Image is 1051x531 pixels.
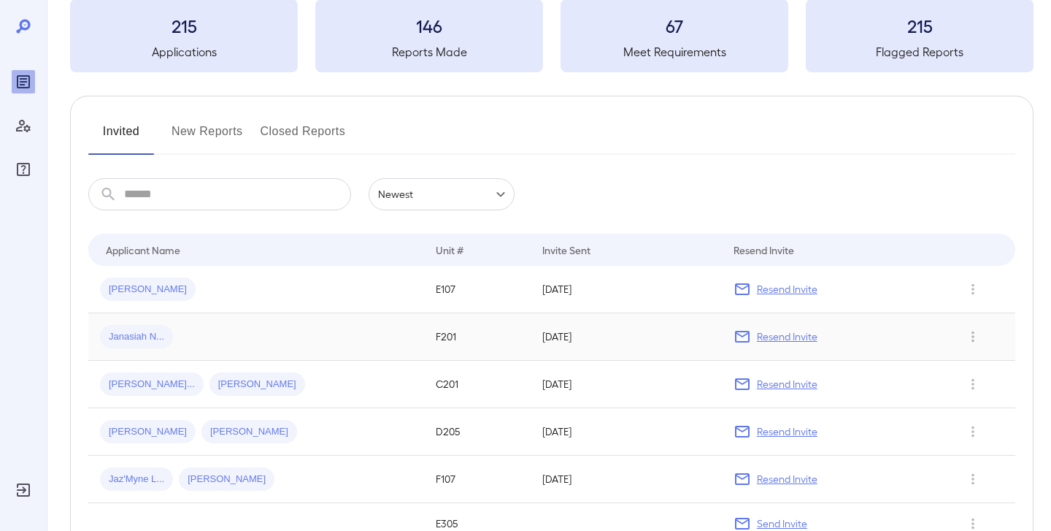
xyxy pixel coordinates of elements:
[70,43,298,61] h5: Applications
[424,456,531,503] td: F107
[424,361,531,408] td: C201
[531,313,722,361] td: [DATE]
[734,241,794,259] div: Resend Invite
[531,361,722,408] td: [DATE]
[806,14,1033,37] h3: 215
[201,425,297,439] span: [PERSON_NAME]
[961,467,985,491] button: Row Actions
[100,473,173,486] span: Jaz'Myne L...
[172,120,243,155] button: New Reports
[261,120,346,155] button: Closed Reports
[961,325,985,348] button: Row Actions
[757,424,817,439] p: Resend Invite
[436,241,463,259] div: Unit #
[757,377,817,391] p: Resend Invite
[561,43,788,61] h5: Meet Requirements
[757,472,817,486] p: Resend Invite
[424,408,531,456] td: D205
[961,373,985,396] button: Row Actions
[542,241,590,259] div: Invite Sent
[315,14,543,37] h3: 146
[961,420,985,443] button: Row Actions
[100,378,204,391] span: [PERSON_NAME]...
[369,178,515,210] div: Newest
[757,282,817,297] p: Resend Invite
[531,266,722,313] td: [DATE]
[315,43,543,61] h5: Reports Made
[561,14,788,37] h3: 67
[88,120,154,155] button: Invited
[12,478,35,502] div: Log Out
[106,241,180,259] div: Applicant Name
[209,378,305,391] span: [PERSON_NAME]
[12,114,35,137] div: Manage Users
[961,278,985,301] button: Row Actions
[531,456,722,503] td: [DATE]
[100,283,196,297] span: [PERSON_NAME]
[179,473,274,486] span: [PERSON_NAME]
[100,330,173,344] span: Janasiah N...
[531,408,722,456] td: [DATE]
[806,43,1033,61] h5: Flagged Reports
[424,266,531,313] td: E107
[100,425,196,439] span: [PERSON_NAME]
[12,70,35,93] div: Reports
[424,313,531,361] td: F201
[757,516,807,531] p: Send Invite
[757,329,817,344] p: Resend Invite
[70,14,298,37] h3: 215
[12,158,35,181] div: FAQ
